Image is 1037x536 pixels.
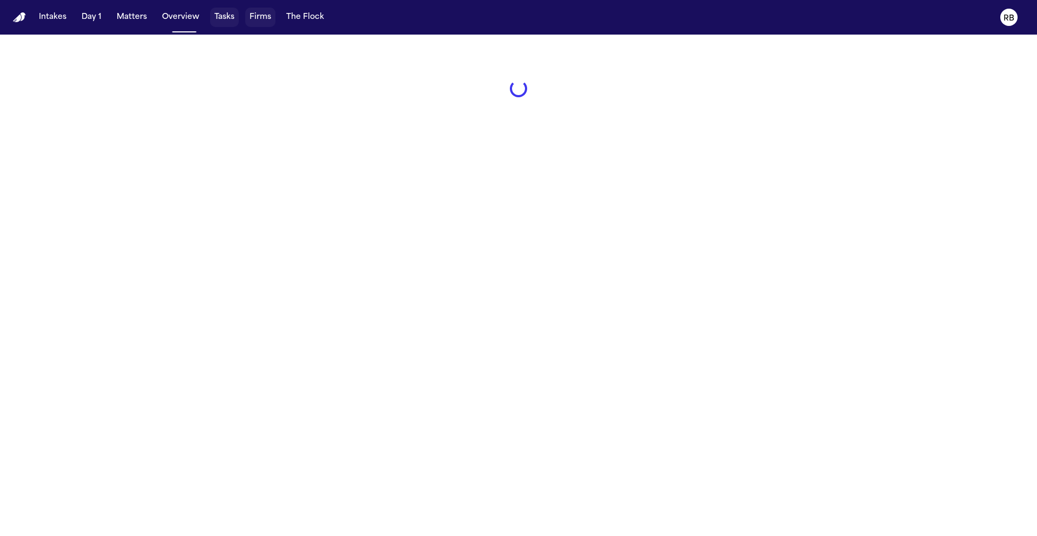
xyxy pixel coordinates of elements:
img: Finch Logo [13,12,26,23]
button: Day 1 [77,8,106,27]
button: Tasks [210,8,239,27]
button: Firms [245,8,275,27]
a: Home [13,12,26,23]
button: Overview [158,8,204,27]
button: Intakes [35,8,71,27]
button: The Flock [282,8,328,27]
button: Matters [112,8,151,27]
